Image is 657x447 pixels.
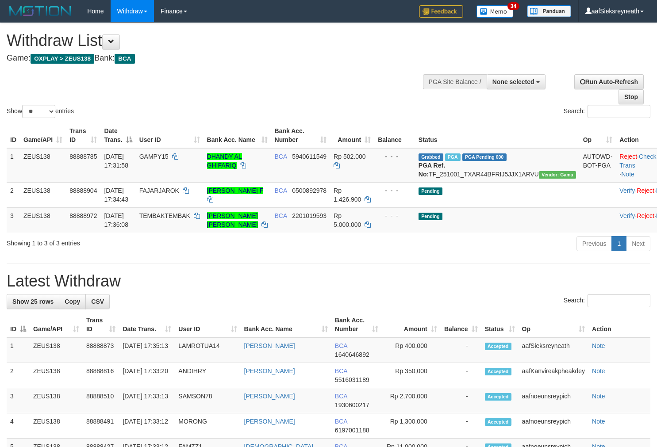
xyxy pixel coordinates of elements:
[378,211,411,220] div: - - -
[7,388,30,413] td: 3
[139,153,169,160] span: GAMPY15
[175,337,240,363] td: LAMROTUA14
[335,376,369,383] span: Copy 5516031189 to clipboard
[378,152,411,161] div: - - -
[30,363,83,388] td: ZEUS138
[382,363,441,388] td: Rp 350,000
[611,236,626,251] a: 1
[275,212,287,219] span: BCA
[476,5,514,18] img: Button%20Memo.svg
[588,105,650,118] input: Search:
[12,298,54,305] span: Show 25 rows
[275,187,287,194] span: BCA
[83,363,119,388] td: 88888816
[207,153,242,169] a: DHANDY AL GHIFARIQ
[292,187,327,194] span: Copy 0500892978 to clipboard
[419,153,443,161] span: Grabbed
[136,123,204,148] th: User ID: activate to sort column ascending
[7,363,30,388] td: 2
[382,337,441,363] td: Rp 400,000
[204,123,271,148] th: Bank Acc. Name: activate to sort column ascending
[83,337,119,363] td: 88888873
[30,413,83,439] td: ZEUS138
[485,393,511,401] span: Accepted
[485,418,511,426] span: Accepted
[175,413,240,439] td: MORONG
[445,153,461,161] span: Marked by aafnoeunsreypich
[637,212,654,219] a: Reject
[492,78,534,85] span: None selected
[175,363,240,388] td: ANDIHRY
[59,294,86,309] a: Copy
[30,388,83,413] td: ZEUS138
[66,123,100,148] th: Trans ID: activate to sort column ascending
[335,427,369,434] span: Copy 6197001188 to clipboard
[7,235,267,248] div: Showing 1 to 3 of 3 entries
[334,187,361,203] span: Rp 1.426.900
[519,388,588,413] td: aafnoeunsreypich
[580,148,616,183] td: AUTOWD-BOT-PGA
[382,312,441,337] th: Amount: activate to sort column ascending
[574,74,644,89] a: Run Auto-Refresh
[175,388,240,413] td: SAMSON78
[104,212,128,228] span: [DATE] 17:36:08
[415,123,580,148] th: Status
[104,153,128,169] span: [DATE] 17:31:58
[7,294,59,309] a: Show 25 rows
[175,312,240,337] th: User ID: activate to sort column ascending
[441,413,481,439] td: -
[519,413,588,439] td: aafnoeunsreypich
[621,171,634,178] a: Note
[519,363,588,388] td: aafKanvireakpheakdey
[119,388,175,413] td: [DATE] 17:33:13
[7,32,429,50] h1: Withdraw List
[22,105,55,118] select: Showentries
[139,212,190,219] span: TEMBAKTEMBAK
[91,298,104,305] span: CSV
[30,337,83,363] td: ZEUS138
[330,123,374,148] th: Amount: activate to sort column ascending
[115,54,134,64] span: BCA
[487,74,546,89] button: None selected
[83,312,119,337] th: Trans ID: activate to sort column ascending
[588,294,650,307] input: Search:
[626,236,650,251] a: Next
[619,153,637,160] a: Reject
[619,153,656,169] a: Check Trans
[419,5,463,18] img: Feedback.jpg
[619,212,635,219] a: Verify
[244,367,295,374] a: [PERSON_NAME]
[119,312,175,337] th: Date Trans.: activate to sort column ascending
[69,153,97,160] span: 88888785
[7,105,74,118] label: Show entries
[244,418,295,425] a: [PERSON_NAME]
[441,312,481,337] th: Balance: activate to sort column ascending
[335,393,347,400] span: BCA
[7,182,20,207] td: 2
[637,187,654,194] a: Reject
[564,105,650,118] label: Search:
[592,367,605,374] a: Note
[419,187,442,195] span: Pending
[7,54,429,63] h4: Game: Bank:
[419,162,445,178] b: PGA Ref. No:
[519,337,588,363] td: aafSieksreyneath
[119,413,175,439] td: [DATE] 17:33:12
[20,123,66,148] th: Game/API: activate to sort column ascending
[481,312,519,337] th: Status: activate to sort column ascending
[335,351,369,358] span: Copy 1640646892 to clipboard
[7,4,74,18] img: MOTION_logo.png
[244,342,295,349] a: [PERSON_NAME]
[31,54,94,64] span: OXPLAY > ZEUS138
[65,298,80,305] span: Copy
[580,123,616,148] th: Op: activate to sort column ascending
[119,337,175,363] td: [DATE] 17:35:13
[20,207,66,233] td: ZEUS138
[85,294,110,309] a: CSV
[83,413,119,439] td: 88888491
[374,123,415,148] th: Balance
[485,368,511,375] span: Accepted
[507,2,519,10] span: 34
[331,312,382,337] th: Bank Acc. Number: activate to sort column ascending
[20,182,66,207] td: ZEUS138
